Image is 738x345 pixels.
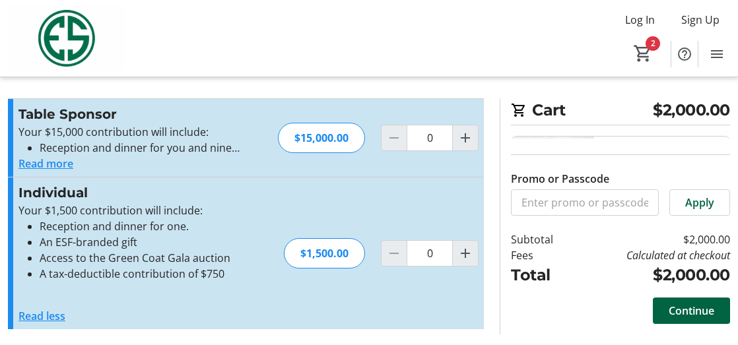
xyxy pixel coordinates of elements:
span: $2,000.00 [653,98,730,122]
label: Promo or Passcode [511,171,609,187]
span: Log In [625,12,655,28]
span: Continue [669,303,714,319]
h3: Individual [18,183,268,203]
td: Total [511,263,574,287]
li: An ESF-branded gift [40,234,268,250]
button: Read less [18,308,65,324]
button: Sign Up [671,9,730,30]
p: Your $1,500 contribution will include: [18,203,268,218]
button: Menu [704,41,730,67]
h2: Cart [511,98,730,125]
button: Read more [18,156,73,172]
td: Fees [511,247,574,263]
td: $2,000.00 [574,263,730,287]
button: Continue [653,298,730,324]
button: Increment by one [453,241,478,266]
h3: Table Sponsor [18,104,262,124]
img: Donation [512,137,594,250]
button: Log In [615,9,665,30]
input: Enter promo or passcode [511,189,659,216]
span: Apply [685,195,714,210]
li: Reception and dinner for you and nine guests [40,140,262,156]
span: Sign Up [681,12,720,28]
td: Calculated at checkout [574,247,730,263]
p: Your $15,000 contribution will include: [18,124,262,140]
li: Access to the Green Coat Gala auction [40,250,268,266]
li: A tax-deductible contribution of $750 [40,266,268,282]
button: Apply [669,189,730,216]
button: Increment by one [453,125,478,150]
div: $1,500.00 [284,238,365,268]
input: Individual Quantity [407,240,453,267]
td: Subtotal [511,232,574,247]
button: Help [671,41,698,67]
input: Table Sponsor Quantity [407,125,453,151]
td: $2,000.00 [574,232,730,247]
li: Reception and dinner for one. [40,218,268,234]
button: Cart [631,42,655,65]
div: $15,000.00 [278,123,365,153]
img: Evans Scholars Foundation's Logo [8,5,125,71]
